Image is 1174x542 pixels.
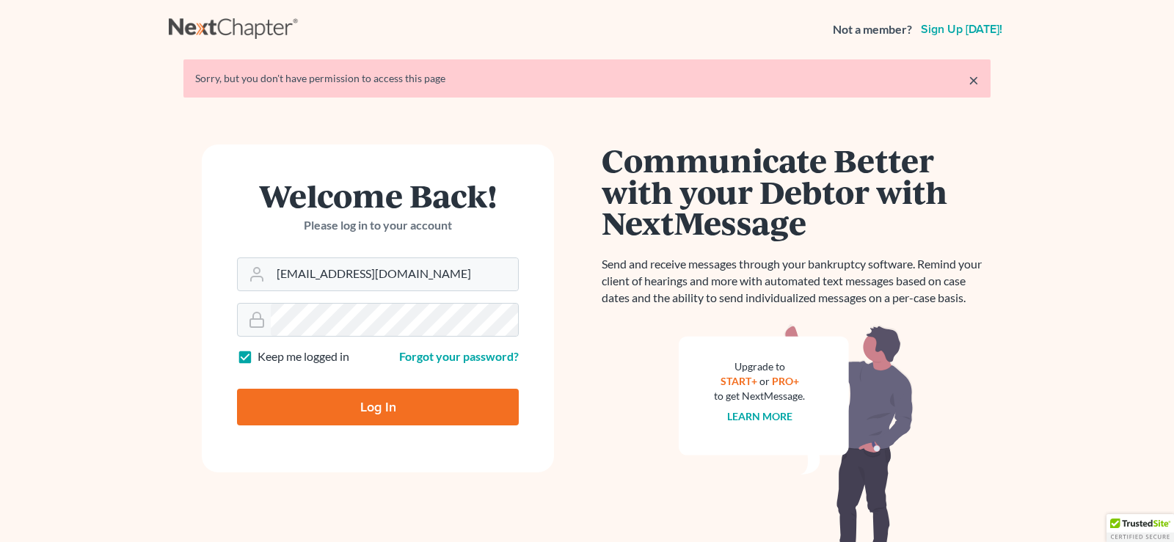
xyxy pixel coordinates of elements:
div: Upgrade to [714,359,805,374]
a: Forgot your password? [399,349,519,363]
label: Keep me logged in [258,348,349,365]
a: START+ [721,375,757,387]
h1: Welcome Back! [237,180,519,211]
div: to get NextMessage. [714,389,805,403]
a: × [969,71,979,89]
div: TrustedSite Certified [1106,514,1174,542]
p: Please log in to your account [237,217,519,234]
a: PRO+ [772,375,799,387]
a: Sign up [DATE]! [918,23,1005,35]
a: Learn more [727,410,792,422]
h1: Communicate Better with your Debtor with NextMessage [602,144,991,238]
div: Sorry, but you don't have permission to access this page [195,71,979,86]
strong: Not a member? [833,21,912,38]
input: Log In [237,389,519,425]
p: Send and receive messages through your bankruptcy software. Remind your client of hearings and mo... [602,256,991,307]
span: or [759,375,770,387]
input: Email Address [271,258,518,290]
